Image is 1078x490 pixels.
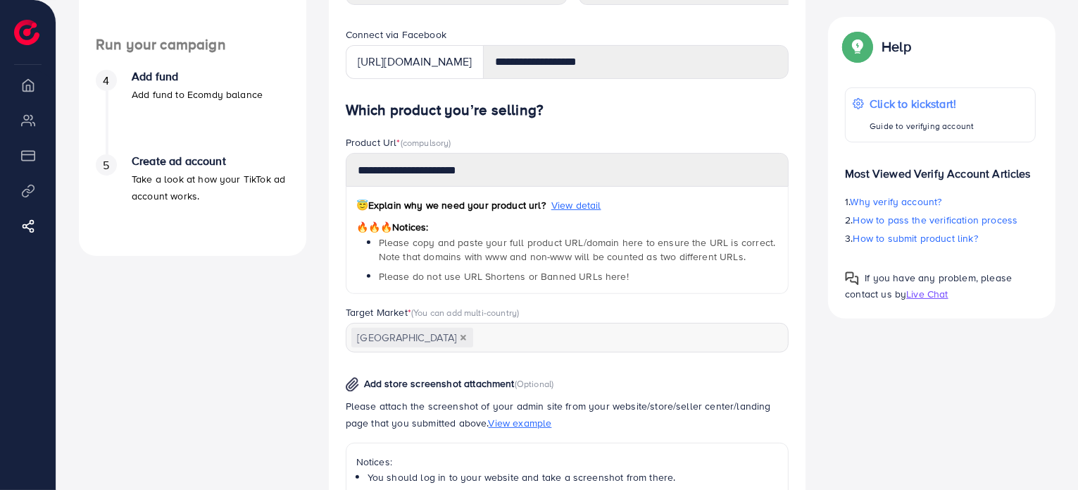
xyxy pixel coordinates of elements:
[551,198,601,212] span: View detail
[356,220,392,234] span: 🔥🔥🔥
[346,377,359,392] img: img
[356,198,368,212] span: 😇
[356,198,546,212] span: Explain why we need your product url?
[14,20,39,45] img: logo
[882,38,911,55] p: Help
[79,154,306,239] li: Create ad account
[132,86,263,103] p: Add fund to Ecomdy balance
[103,157,109,173] span: 5
[364,376,515,391] span: Add store screenshot attachment
[346,305,520,319] label: Target Market
[346,135,451,149] label: Product Url
[845,154,1036,182] p: Most Viewed Verify Account Articles
[845,271,859,286] img: Popup guide
[356,453,779,470] p: Notices:
[79,70,306,154] li: Add fund
[845,271,1012,301] span: If you have any problem, please contact us by
[845,212,1036,228] p: 2.
[132,171,289,204] p: Take a look at how your TikTok ad account works.
[379,235,776,264] span: Please copy and paste your full product URL/domain here to ensure the URL is correct. Note that d...
[906,287,948,301] span: Live Chat
[475,327,771,349] input: Search for option
[346,323,789,352] div: Search for option
[346,398,789,431] p: Please attach the screenshot of your admin site from your website/store/seller center/landing pag...
[870,118,974,135] p: Guide to verifying account
[411,306,519,319] span: (You can add multi-country)
[853,213,1018,227] span: How to pass the verification process
[845,230,1036,247] p: 3.
[845,193,1036,210] p: 1.
[346,45,484,79] div: [URL][DOMAIN_NAME]
[1018,427,1067,479] iframe: Chat
[853,231,978,245] span: How to submit product link?
[401,136,451,149] span: (compulsory)
[851,195,942,209] span: Why verify account?
[368,470,779,484] li: You should log in to your website and take a screenshot from there.
[346,102,789,119] h4: Which product you’re selling?
[79,36,306,54] h4: Run your campaign
[870,95,974,112] p: Click to kickstart!
[379,269,629,283] span: Please do not use URL Shortens or Banned URLs here!
[132,154,289,168] h4: Create ad account
[103,73,109,89] span: 4
[132,70,263,83] h4: Add fund
[460,334,467,341] button: Deselect Pakistan
[346,27,446,42] label: Connect via Facebook
[356,220,429,234] span: Notices:
[489,416,552,430] span: View example
[351,328,473,348] span: [GEOGRAPHIC_DATA]
[515,377,554,390] span: (Optional)
[845,34,870,59] img: Popup guide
